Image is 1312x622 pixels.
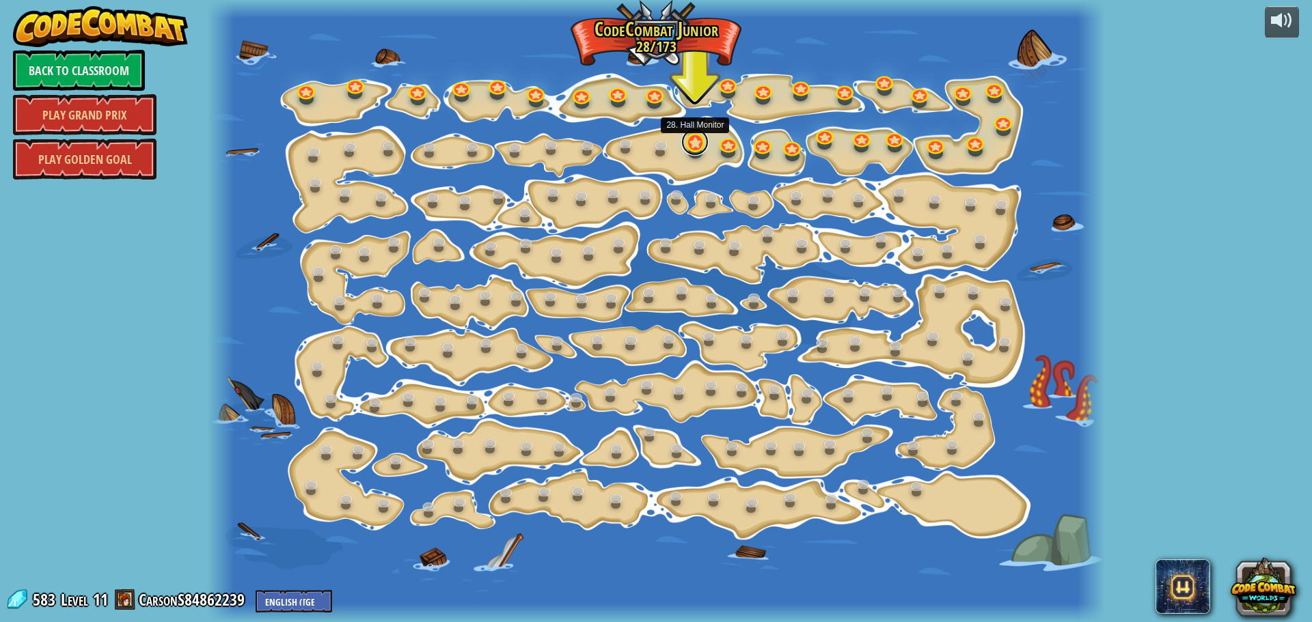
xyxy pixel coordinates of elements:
[93,589,108,610] span: 11
[13,94,156,135] a: Play Grand Prix
[139,589,249,610] a: CarsonS84862239
[33,589,59,610] span: 583
[13,139,156,180] a: Play Golden Goal
[13,6,188,47] img: CodeCombat - Learn how to code by playing a game
[61,589,88,611] span: Level
[13,50,145,91] a: Back to Classroom
[1265,6,1299,38] button: Adjust volume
